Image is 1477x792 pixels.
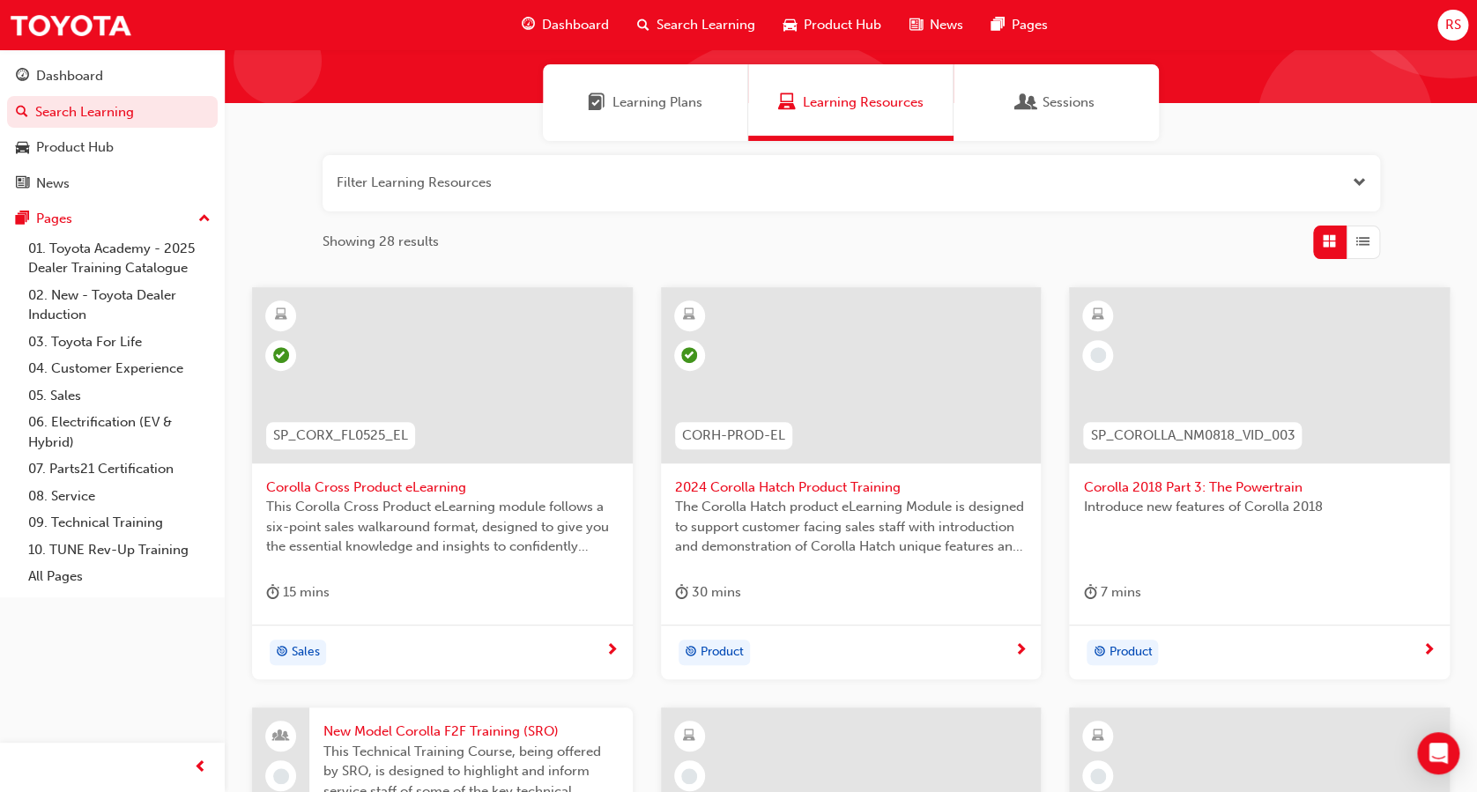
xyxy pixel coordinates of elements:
span: search-icon [16,105,28,121]
button: RS [1437,10,1468,41]
span: duration-icon [266,581,279,603]
span: Sessions [1018,93,1035,113]
div: Dashboard [36,66,103,86]
span: Grid [1323,232,1336,252]
span: Sales [292,642,320,662]
span: learningRecordVerb_NONE-icon [681,768,697,784]
a: Search Learning [7,96,218,129]
span: Pages [1012,15,1048,35]
div: 15 mins [266,581,330,603]
span: Learning Plans [588,93,605,113]
div: 30 mins [675,581,741,603]
span: learningResourceType_ELEARNING-icon [683,304,695,327]
span: Learning Resources [803,93,924,113]
a: 10. TUNE Rev-Up Training [21,537,218,564]
a: search-iconSearch Learning [623,7,769,43]
span: learningRecordVerb_PASS-icon [681,347,697,363]
a: All Pages [21,563,218,590]
span: news-icon [909,14,923,36]
span: Learning Plans [612,93,702,113]
span: next-icon [1013,643,1027,659]
span: Learning Resources [778,93,796,113]
span: SP_COROLLA_NM0818_VID_003 [1090,426,1295,446]
span: Search Learning [657,15,755,35]
span: Sessions [1043,93,1095,113]
a: SessionsSessions [954,64,1159,141]
span: target-icon [276,641,288,664]
a: SP_CORX_FL0525_ELCorolla Cross Product eLearningThis Corolla Cross Product eLearning module follo... [252,287,633,680]
span: learningRecordVerb_COMPLETE-icon [273,347,289,363]
span: This Corolla Cross Product eLearning module follows a six-point sales walkaround format, designed... [266,497,619,557]
span: duration-icon [675,581,688,603]
span: pages-icon [16,211,29,227]
button: Pages [7,203,218,235]
span: next-icon [605,643,619,659]
span: 2024 Corolla Hatch Product Training [675,477,1028,498]
span: Product [701,642,744,662]
span: Introduce new features of Corolla 2018 [1083,497,1436,517]
span: duration-icon [1083,581,1096,603]
div: 7 mins [1083,581,1140,603]
a: News [7,167,218,200]
a: Learning PlansLearning Plans [543,64,748,141]
a: pages-iconPages [977,7,1062,43]
span: learningResourceType_ELEARNING-icon [683,725,695,748]
span: news-icon [16,176,29,192]
a: 07. Parts21 Certification [21,455,218,483]
a: Learning ResourcesLearning Resources [748,64,954,141]
span: Showing 28 results [323,232,439,252]
span: car-icon [16,140,29,156]
span: car-icon [783,14,797,36]
span: New Model Corolla F2F Training (SRO) [323,722,619,742]
span: next-icon [1422,643,1436,659]
span: CORH-PROD-EL [682,426,785,446]
a: 08. Service [21,483,218,510]
div: Pages [36,209,72,229]
a: car-iconProduct Hub [769,7,895,43]
img: Trak [9,5,132,45]
a: Product Hub [7,131,218,164]
a: 01. Toyota Academy - 2025 Dealer Training Catalogue [21,235,218,282]
a: 09. Technical Training [21,509,218,537]
button: Open the filter [1353,173,1366,193]
a: 04. Customer Experience [21,355,218,382]
span: Dashboard [542,15,609,35]
span: up-icon [198,208,211,231]
span: learningRecordVerb_NONE-icon [1090,768,1106,784]
a: SP_COROLLA_NM0818_VID_003Corolla 2018 Part 3: The PowertrainIntroduce new features of Corolla 201... [1069,287,1450,680]
span: learningResourceType_ELEARNING-icon [1092,725,1104,748]
button: DashboardSearch LearningProduct HubNews [7,56,218,203]
div: News [36,174,70,194]
span: target-icon [1093,641,1105,664]
span: Product [1109,642,1152,662]
a: Dashboard [7,60,218,93]
span: SP_CORX_FL0525_EL [273,426,408,446]
span: learningRecordVerb_NONE-icon [1090,347,1106,363]
a: CORH-PROD-EL2024 Corolla Hatch Product TrainingThe Corolla Hatch product eLearning Module is desi... [661,287,1042,680]
span: people-icon [275,725,287,748]
a: 05. Sales [21,382,218,410]
span: Corolla 2018 Part 3: The Powertrain [1083,477,1436,498]
span: RS [1444,15,1460,35]
span: The Corolla Hatch product eLearning Module is designed to support customer facing sales staff wit... [675,497,1028,557]
a: 03. Toyota For Life [21,329,218,356]
div: Open Intercom Messenger [1417,732,1459,774]
a: 02. New - Toyota Dealer Induction [21,282,218,329]
span: guage-icon [522,14,535,36]
span: List [1356,232,1369,252]
span: learningRecordVerb_NONE-icon [273,768,289,784]
span: target-icon [685,641,697,664]
a: 06. Electrification (EV & Hybrid) [21,409,218,455]
a: guage-iconDashboard [508,7,623,43]
span: News [930,15,963,35]
span: prev-icon [194,757,207,779]
span: Corolla Cross Product eLearning [266,477,619,498]
span: search-icon [637,14,649,36]
span: Product Hub [804,15,881,35]
span: guage-icon [16,69,29,85]
span: pages-icon [991,14,1005,36]
div: Product Hub [36,137,114,158]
